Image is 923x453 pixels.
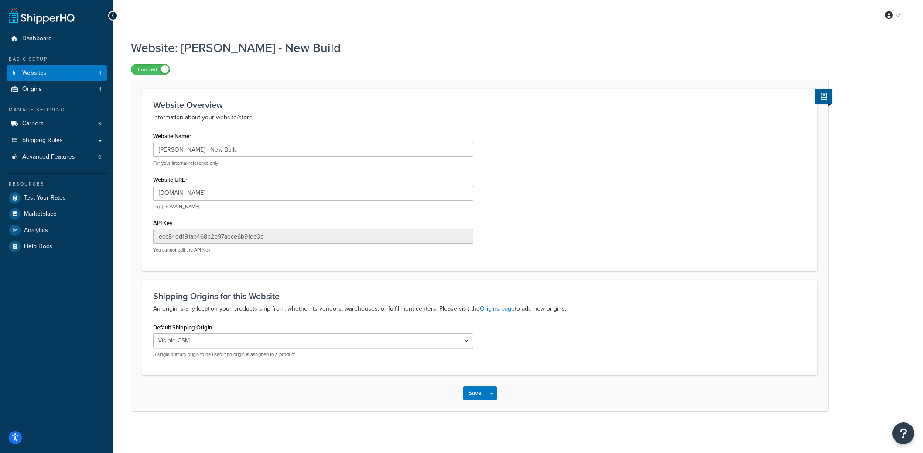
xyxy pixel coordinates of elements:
[7,65,107,81] a: Websites1
[22,35,52,42] span: Dashboard
[24,194,66,202] span: Test Your Rates
[153,133,191,140] label: Website Name
[7,106,107,114] div: Manage Shipping
[22,137,63,144] span: Shipping Rules
[7,206,107,222] a: Marketplace
[24,243,52,250] span: Help Docs
[892,422,914,444] button: Open Resource Center
[153,220,173,226] label: API Key
[7,81,107,97] a: Origins1
[7,239,107,254] a: Help Docs
[24,227,48,234] span: Analytics
[7,31,107,47] a: Dashboard
[24,211,57,218] span: Marketplace
[7,149,107,165] li: Advanced Features
[131,39,818,56] h1: Website: [PERSON_NAME] - New Build
[7,81,107,97] li: Origins
[22,153,75,161] span: Advanced Features
[153,247,473,253] p: You cannot edit the API Key
[153,112,807,123] p: Information about your website/store.
[98,120,101,128] span: 6
[99,69,101,77] span: 1
[153,324,212,331] label: Default Shipping Origin
[153,204,473,210] p: e.g. [DOMAIN_NAME]
[99,86,101,93] span: 1
[7,132,107,149] a: Shipping Rules
[153,160,473,166] p: For your internal reference only
[153,291,807,301] h3: Shipping Origins for this Website
[7,116,107,132] a: Carriers6
[98,153,101,161] span: 0
[153,304,807,314] p: An origin is any location your products ship from, whether its vendors, warehouses, or fulfillmen...
[153,351,473,358] p: A single primary origin to be used if no origin is assigned to a product
[153,100,807,110] h3: Website Overview
[22,86,42,93] span: Origins
[463,386,487,400] button: Save
[153,176,187,183] label: Website URL
[7,149,107,165] a: Advanced Features0
[131,64,170,75] label: Enabled
[22,120,44,128] span: Carriers
[7,116,107,132] li: Carriers
[7,190,107,206] a: Test Your Rates
[7,180,107,188] div: Resources
[153,229,473,244] input: XDL713J089NBV22
[7,65,107,81] li: Websites
[480,304,515,313] a: Origins page
[815,89,832,104] button: Show Help Docs
[7,55,107,63] div: Basic Setup
[22,69,47,77] span: Websites
[7,222,107,238] a: Analytics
